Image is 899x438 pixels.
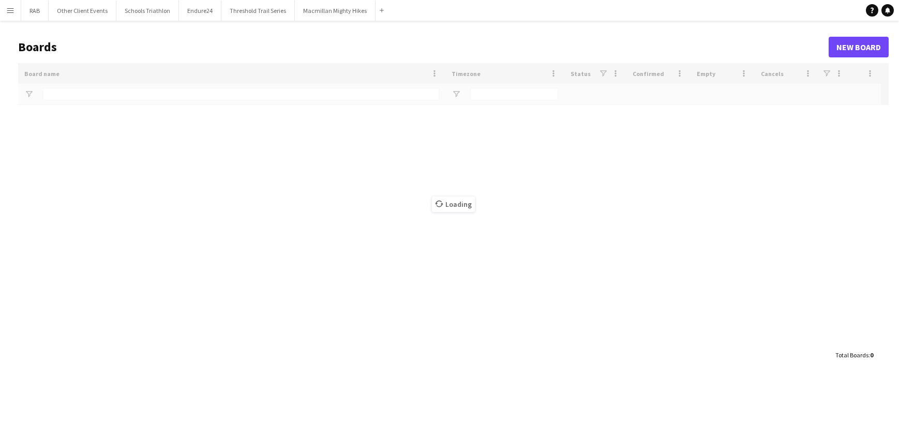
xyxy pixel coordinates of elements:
[829,37,889,57] a: New Board
[432,197,475,212] span: Loading
[870,351,873,359] span: 0
[116,1,179,21] button: Schools Triathlon
[179,1,221,21] button: Endure24
[835,345,873,365] div: :
[221,1,295,21] button: Threshold Trail Series
[21,1,49,21] button: RAB
[49,1,116,21] button: Other Client Events
[295,1,376,21] button: Macmillan Mighty Hikes
[18,39,829,55] h1: Boards
[835,351,868,359] span: Total Boards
